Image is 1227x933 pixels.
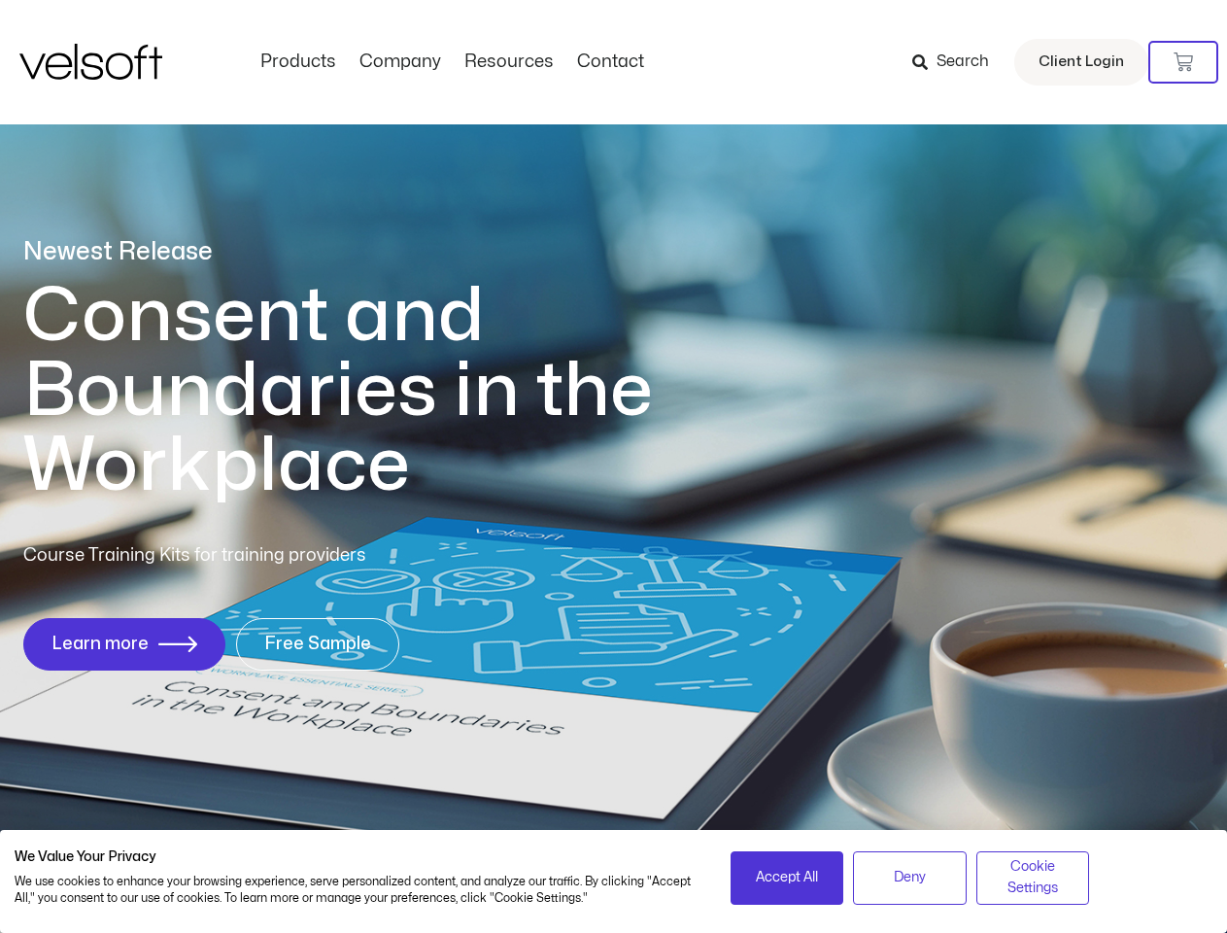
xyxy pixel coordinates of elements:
h2: We Value Your Privacy [15,848,701,866]
p: We use cookies to enhance your browsing experience, serve personalized content, and analyze our t... [15,874,701,907]
a: Search [912,46,1003,79]
p: Newest Release [23,235,733,269]
button: Adjust cookie preferences [976,851,1090,905]
a: CompanyMenu Toggle [348,52,453,73]
a: Learn more [23,618,225,671]
button: Accept all cookies [731,851,844,905]
span: Deny [894,867,926,888]
a: Free Sample [236,618,399,671]
span: Cookie Settings [989,856,1077,900]
a: ContactMenu Toggle [565,52,656,73]
a: ResourcesMenu Toggle [453,52,565,73]
span: Learn more [51,635,149,654]
a: Client Login [1014,39,1148,86]
img: Velsoft Training Materials [19,44,162,80]
p: Course Training Kits for training providers [23,542,507,570]
span: Free Sample [264,635,371,654]
button: Deny all cookies [853,851,967,905]
h1: Consent and Boundaries in the Workplace [23,279,733,503]
span: Search [937,50,989,75]
nav: Menu [249,52,656,73]
span: Accept All [756,867,818,888]
span: Client Login [1039,50,1124,75]
a: ProductsMenu Toggle [249,52,348,73]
